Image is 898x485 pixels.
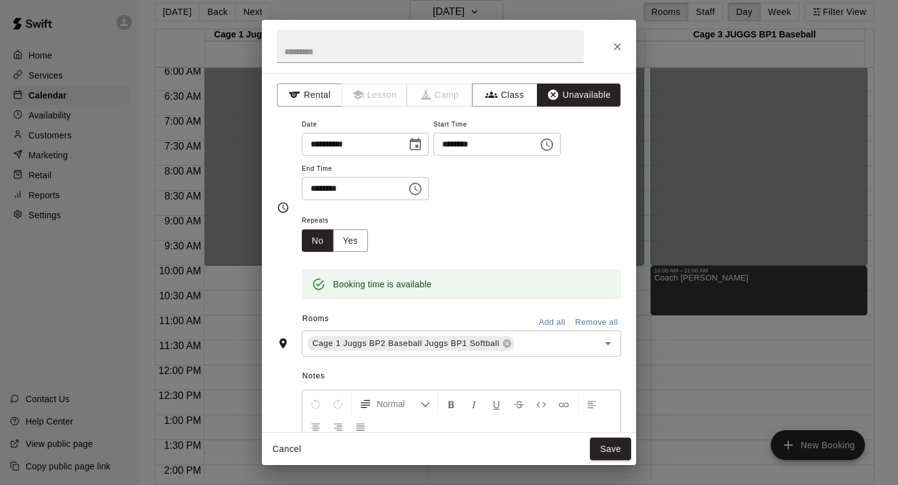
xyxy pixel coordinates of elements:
button: Left Align [581,393,602,415]
button: Remove all [572,313,621,332]
button: Format Underline [486,393,507,415]
span: Repeats [302,213,378,229]
button: Format Italics [463,393,485,415]
span: End Time [302,161,429,178]
button: Center Align [305,415,326,438]
button: Right Align [327,415,349,438]
button: Undo [305,393,326,415]
button: Insert Code [531,393,552,415]
span: Rooms [302,314,329,323]
button: Choose time, selected time is 10:00 AM [534,132,559,157]
button: Format Strikethrough [508,393,529,415]
button: Close [606,36,629,58]
span: Date [302,117,429,133]
span: Notes [302,367,621,387]
button: Unavailable [537,84,620,107]
span: Start Time [433,117,561,133]
button: Yes [333,229,368,252]
span: Normal [377,398,420,410]
button: Justify Align [350,415,371,438]
div: Cage 1 Juggs BP2 Baseball Juggs BP1 Softball [307,336,514,351]
svg: Timing [277,201,289,214]
button: Rental [277,84,342,107]
button: Choose date, selected date is Sep 28, 2025 [403,132,428,157]
span: Lessons must be created in the Services page first [342,84,408,107]
button: Open [599,335,617,352]
div: Booking time is available [333,273,432,295]
button: Save [590,438,631,461]
button: Formatting Options [354,393,435,415]
span: Camps can only be created in the Services page [407,84,473,107]
div: outlined button group [302,229,368,252]
button: Class [472,84,538,107]
button: Redo [327,393,349,415]
span: Cage 1 Juggs BP2 Baseball Juggs BP1 Softball [307,337,505,350]
button: Choose time, selected time is 11:00 AM [403,176,428,201]
button: Cancel [267,438,307,461]
button: Format Bold [441,393,462,415]
button: Add all [532,313,572,332]
button: No [302,229,334,252]
button: Insert Link [553,393,574,415]
svg: Rooms [277,337,289,350]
